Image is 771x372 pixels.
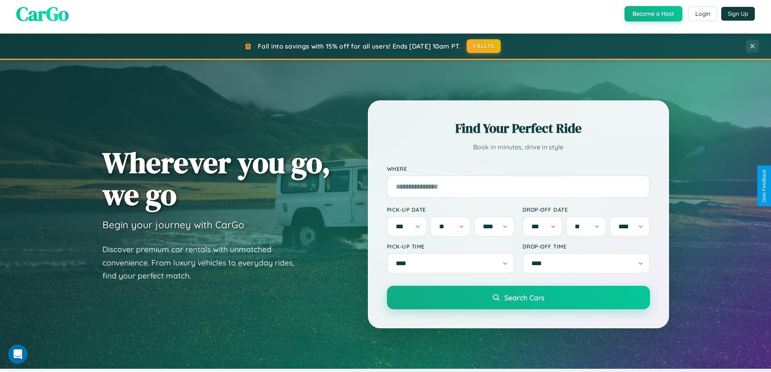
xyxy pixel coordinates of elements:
span: Fall into savings with 15% off for all users! Ends [DATE] 10am PT. [258,42,461,50]
iframe: Intercom live chat [8,344,28,364]
button: Search Cars [387,286,650,309]
h3: Begin your journey with CarGo [102,219,244,231]
p: Discover premium car rentals with unmatched convenience. From luxury vehicles to everyday rides, ... [102,243,305,283]
button: Become a Host [624,6,682,21]
button: Login [688,6,717,21]
button: Sign Up [721,7,755,21]
label: Pick-up Date [387,206,514,213]
span: Search Cars [504,293,544,302]
label: Drop-off Date [522,206,650,213]
label: Pick-up Time [387,243,514,250]
label: Where [387,165,650,172]
div: Give Feedback [761,170,767,202]
p: Book in minutes, drive in style [387,141,650,153]
h2: Find Your Perfect Ride [387,119,650,137]
label: Drop-off Time [522,243,650,250]
h1: Wherever you go, we go [102,147,331,210]
button: FALL15 [467,39,501,53]
span: CarGo [16,0,69,27]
